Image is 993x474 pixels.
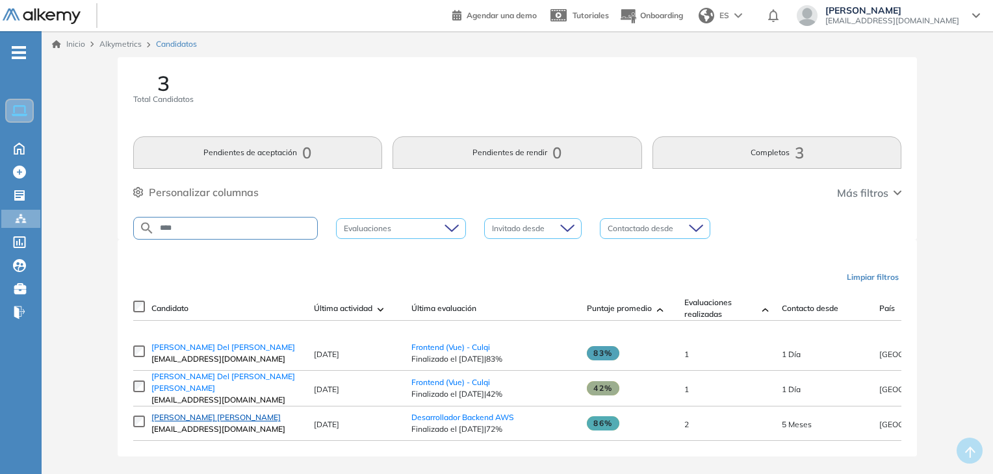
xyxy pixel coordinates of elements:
span: ES [719,10,729,21]
button: Pendientes de aceptación0 [133,136,383,169]
span: [EMAIL_ADDRESS][DOMAIN_NAME] [151,423,301,435]
span: Última evaluación [411,303,476,314]
span: Alkymetrics [99,39,142,49]
a: [PERSON_NAME] Del [PERSON_NAME] [PERSON_NAME] [151,371,301,394]
a: [PERSON_NAME] Del [PERSON_NAME] [151,342,301,353]
span: 10-sep-2025 [782,384,801,394]
span: [PERSON_NAME] Del [PERSON_NAME] [PERSON_NAME] [151,371,295,393]
span: [PERSON_NAME] [PERSON_NAME] [151,412,281,422]
img: SEARCH_ALT [139,220,155,236]
span: 83% [587,346,619,360]
span: [EMAIL_ADDRESS][DOMAIN_NAME] [151,353,301,365]
img: [missing "en.ARROW_ALT" translation] [657,308,664,312]
a: Frontend (Vue) - Culqi [411,377,490,387]
span: Última actividad [314,303,372,314]
img: [missing "en.ARROW_ALT" translation] [378,308,384,312]
span: 3 [157,73,170,94]
span: [DATE] [314,419,339,429]
span: Finalizado el [DATE] | 83% [411,353,574,365]
span: Evaluaciones realizadas [684,297,757,320]
button: Onboarding [619,2,683,30]
span: [GEOGRAPHIC_DATA] [879,349,961,359]
span: [PERSON_NAME] [825,5,959,16]
span: Finalizado el [DATE] | 72% [411,423,574,435]
span: [GEOGRAPHIC_DATA] [879,384,961,394]
button: Completos3 [652,136,902,169]
span: 02-abr-2025 [782,419,812,429]
span: 42% [587,381,619,395]
a: Inicio [52,38,85,50]
img: [missing "en.ARROW_ALT" translation] [762,308,769,312]
span: 10-sep-2025 [782,349,801,359]
button: Más filtros [837,185,901,201]
a: [PERSON_NAME] [PERSON_NAME] [151,412,301,423]
span: [GEOGRAPHIC_DATA] [879,419,961,429]
i: - [12,51,26,54]
span: [DATE] [314,384,339,394]
span: [EMAIL_ADDRESS][DOMAIN_NAME] [825,16,959,26]
span: 1 [684,384,689,394]
button: Personalizar columnas [133,184,259,200]
span: Tutoriales [573,10,609,20]
button: Pendientes de rendir0 [393,136,642,169]
span: Candidatos [156,38,197,50]
img: Logo [3,8,81,25]
span: 86% [587,416,619,430]
span: Más filtros [837,185,888,201]
span: País [879,303,895,314]
a: Frontend (Vue) - Culqi [411,342,490,352]
span: Puntaje promedio [587,303,652,314]
a: Desarrollador Backend AWS [411,412,514,422]
span: [DATE] [314,349,339,359]
img: world [699,8,714,23]
span: Total Candidatos [133,94,194,105]
img: arrow [734,13,742,18]
span: Candidato [151,303,188,314]
a: Agendar una demo [452,6,537,22]
span: Onboarding [640,10,683,20]
span: [PERSON_NAME] Del [PERSON_NAME] [151,342,295,352]
span: Agendar una demo [467,10,537,20]
span: [EMAIL_ADDRESS][DOMAIN_NAME] [151,394,301,406]
span: 1 [684,349,689,359]
span: Personalizar columnas [149,184,259,200]
span: 2 [684,419,689,429]
span: Finalizado el [DATE] | 42% [411,388,574,400]
button: Limpiar filtros [842,266,904,288]
span: Contacto desde [782,303,838,314]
